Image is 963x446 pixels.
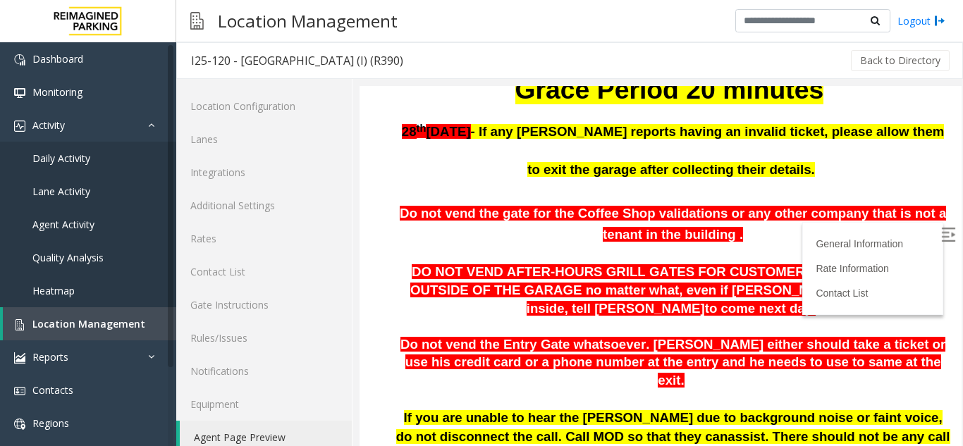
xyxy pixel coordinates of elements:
[32,118,65,132] span: Activity
[3,307,176,340] a: Location Management
[456,152,544,163] a: General Information
[176,189,352,222] a: Additional Settings
[176,288,352,321] a: Gate Instructions
[176,388,352,421] a: Equipment
[176,89,352,123] a: Location Configuration
[191,51,403,70] div: I25-120 - [GEOGRAPHIC_DATA] (I) (R390)
[32,350,68,364] span: Reports
[32,383,73,397] span: Contacts
[40,120,587,156] span: Do not vend the gate for the Coffee Shop validations or any other company that is not a tenant in...
[32,284,75,297] span: Heatmap
[176,222,352,255] a: Rates
[176,354,352,388] a: Notifications
[211,4,405,38] h3: Location Management
[897,13,945,28] a: Logout
[32,85,82,99] span: Monitoring
[32,251,104,264] span: Quality Analysis
[345,215,457,230] span: to come next day.
[14,319,25,330] img: 'icon'
[57,37,67,48] span: th
[456,202,508,213] a: Contact List
[14,385,25,397] img: 'icon'
[41,251,586,302] span: Do not vend the Entry Gate whatsoever. [PERSON_NAME] either should take a ticket or use his credi...
[14,352,25,364] img: 'icon'
[934,13,945,28] img: logout
[32,317,145,330] span: Location Management
[32,416,69,430] span: Regions
[32,218,94,231] span: Agent Activity
[32,52,83,66] span: Dashboard
[14,87,25,99] img: 'icon'
[32,185,90,198] span: Lane Activity
[42,38,57,53] span: 28
[582,142,596,156] img: Open/Close Sidebar Menu
[32,151,90,165] span: Daily Activity
[66,38,111,53] span: [DATE]
[851,50,950,71] button: Back to Directory
[190,4,204,38] img: pageIcon
[14,419,25,430] img: 'icon'
[37,324,583,358] span: If you are unable to hear the [PERSON_NAME] due to background noise or faint voice, do not discon...
[456,177,529,188] a: Rate Information
[368,343,405,358] span: assist
[176,123,352,156] a: Lanes
[14,120,25,132] img: 'icon'
[176,321,352,354] a: Rules/Issues
[145,343,591,377] span: . There should not be any call where you are telling a [PERSON_NAME] to call back.
[176,255,352,288] a: Contact List
[14,54,25,66] img: 'icon'
[176,156,352,189] a: Integrations
[111,38,585,90] span: - If any [PERSON_NAME] reports having an invalid ticket, please allow them to exit the garage aft...
[51,178,576,229] span: DO NOT VEND AFTER-HOURS GRILL GATES FOR CUSTOMERS WHO ARE ON THE OUTSIDE OF THE GARAGE no matter ...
